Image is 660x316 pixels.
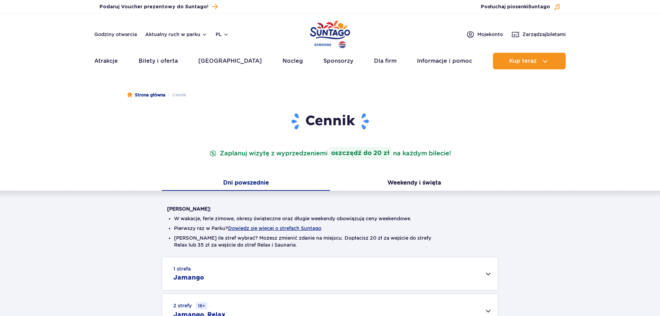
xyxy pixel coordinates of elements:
small: 1 strefa [173,265,191,272]
a: Podaruj Voucher prezentowy do Suntago! [99,2,218,11]
h1: Cennik [167,112,493,130]
a: Godziny otwarcia [94,31,137,38]
small: 2 strefy [173,302,207,309]
span: Posłuchaj piosenki [481,3,550,10]
li: Pierwszy raz w Parku? [174,225,486,232]
span: Kup teraz [509,58,537,64]
a: Bilety i oferta [139,53,178,69]
button: Aktualny ruch w parku [145,32,207,37]
strong: oszczędź do 20 zł [329,147,392,160]
a: Nocleg [283,53,303,69]
a: Atrakcje [94,53,118,69]
strong: [PERSON_NAME]: [167,206,211,212]
a: Park of Poland [310,17,350,49]
li: W wakacje, ferie zimowe, okresy świąteczne oraz długie weekendy obowiązują ceny weekendowe. [174,215,486,222]
span: Moje konto [477,31,503,38]
p: Zaplanuj wizytę z wyprzedzeniem na każdym bilecie! [208,147,452,160]
a: Informacje i pomoc [417,53,472,69]
a: [GEOGRAPHIC_DATA] [198,53,262,69]
button: pl [216,31,229,38]
button: Posłuchaj piosenkiSuntago [481,3,561,10]
span: Zarządzaj biletami [522,31,566,38]
a: Mojekonto [466,30,503,39]
a: Dla firm [374,53,397,69]
small: 16+ [196,302,207,309]
span: Podaruj Voucher prezentowy do Suntago! [99,3,208,10]
h2: Jamango [173,274,204,282]
span: Suntago [528,5,550,9]
li: Cennik [165,92,186,99]
a: Strona główna [127,92,165,99]
a: Sponsorzy [323,53,353,69]
li: [PERSON_NAME] ile stref wybrać? Możesz zmienić zdanie na miejscu. Dopłacisz 20 zł za wejście do s... [174,234,486,248]
button: Kup teraz [493,53,566,69]
button: Dni powszednie [162,176,330,191]
button: Weekendy i święta [330,176,498,191]
a: Zarządzajbiletami [511,30,566,39]
button: Dowiedz się więcej o strefach Suntago [228,225,321,231]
